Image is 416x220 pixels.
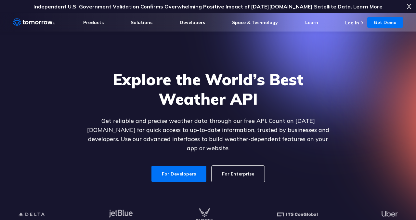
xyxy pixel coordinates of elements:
[305,19,318,25] a: Learn
[83,19,104,25] a: Products
[345,20,359,26] a: Log In
[33,3,383,10] a: Independent U.S. Government Validation Confirms Overwhelming Positive Impact of [DATE][DOMAIN_NAM...
[232,19,278,25] a: Space & Technology
[212,166,265,182] a: For Enterprise
[83,70,333,109] h1: Explore the World’s Best Weather API
[367,17,403,28] a: Get Demo
[131,19,152,25] a: Solutions
[83,116,333,153] p: Get reliable and precise weather data through our free API. Count on [DATE][DOMAIN_NAME] for quic...
[180,19,205,25] a: Developers
[151,166,206,182] a: For Developers
[13,18,55,27] a: Home link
